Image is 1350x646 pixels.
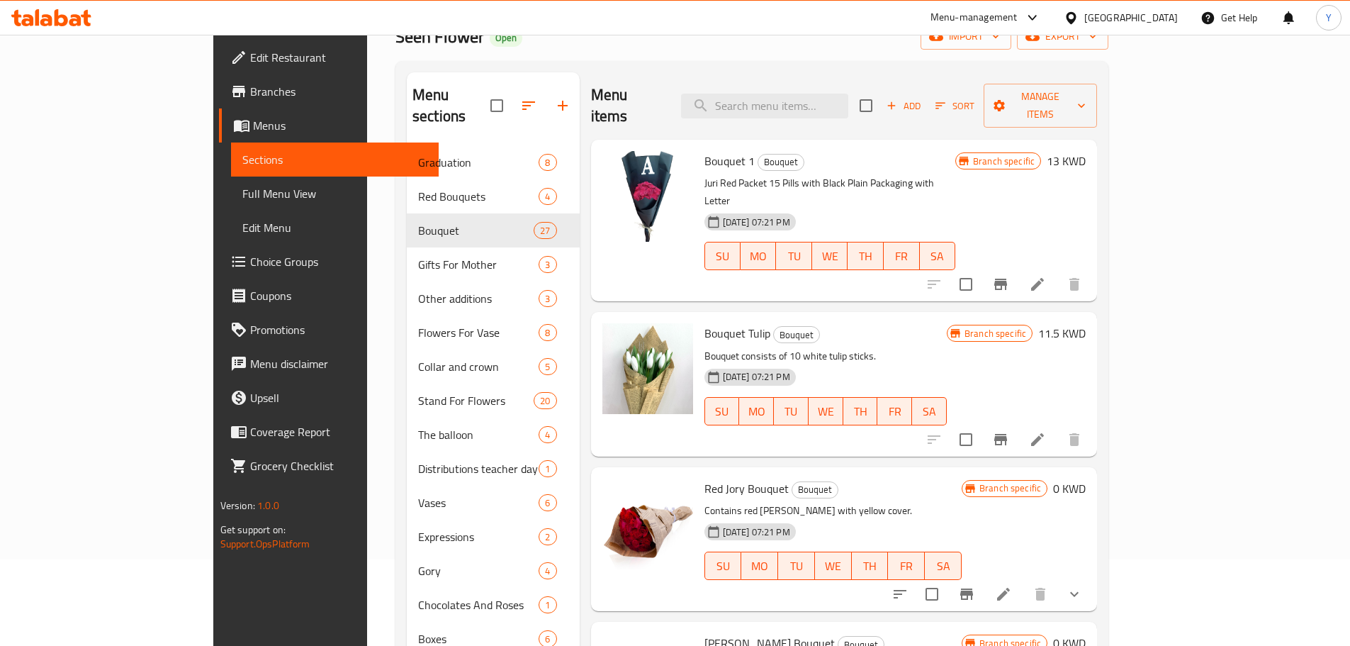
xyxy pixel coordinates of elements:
[418,256,539,273] span: Gifts For Mother
[539,426,556,443] div: items
[784,556,809,577] span: TU
[774,397,809,425] button: TU
[250,457,427,474] span: Grocery Checklist
[219,381,439,415] a: Upsell
[717,216,796,229] span: [DATE] 07:21 PM
[395,21,484,52] span: Seen Flower
[926,95,984,117] span: Sort items
[219,415,439,449] a: Coverage Report
[539,428,556,442] span: 4
[792,481,838,498] span: Bouquet
[539,256,556,273] div: items
[418,528,539,545] span: Expressions
[930,556,956,577] span: SA
[851,91,881,121] span: Select section
[773,326,820,343] div: Bouquet
[995,88,1086,123] span: Manage items
[883,401,906,422] span: FR
[930,9,1018,26] div: Menu-management
[974,481,1047,495] span: Branch specific
[853,246,878,267] span: TH
[815,552,852,580] button: WE
[925,552,962,580] button: SA
[250,287,427,304] span: Coupons
[418,392,534,409] span: Stand For Flowers
[539,496,556,510] span: 6
[407,418,580,452] div: The balloon4
[407,452,580,486] div: Distributions teacher day1
[881,95,926,117] span: Add item
[1066,586,1083,603] svg: Show Choices
[418,562,539,579] div: Gory
[1047,151,1086,171] h6: 13 KWD
[539,358,556,375] div: items
[818,246,843,267] span: WE
[917,579,947,609] span: Select to update
[717,370,796,384] span: [DATE] 07:21 PM
[219,313,439,347] a: Promotions
[918,401,941,422] span: SA
[852,552,889,580] button: TH
[681,94,848,118] input: search
[407,247,580,282] div: Gifts For Mother3
[950,577,984,611] button: Branch-specific-item
[1057,423,1091,457] button: delete
[418,494,539,511] span: Vases
[602,479,693,569] img: Red Jory Bouquet
[250,83,427,100] span: Branches
[711,246,735,267] span: SU
[231,211,439,245] a: Edit Menu
[591,84,665,127] h2: Menu items
[539,156,556,169] span: 8
[220,496,255,515] span: Version:
[231,143,439,177] a: Sections
[1029,276,1046,293] a: Edit menu item
[219,108,439,143] a: Menus
[512,89,546,123] span: Sort sections
[539,596,556,613] div: items
[490,30,522,47] div: Open
[821,556,846,577] span: WE
[774,327,819,343] span: Bouquet
[711,401,734,422] span: SU
[984,84,1097,128] button: Manage items
[539,494,556,511] div: items
[921,23,1011,50] button: import
[782,246,806,267] span: TU
[490,32,522,44] span: Open
[920,242,956,270] button: SA
[883,577,917,611] button: sort-choices
[539,564,556,578] span: 4
[250,253,427,270] span: Choice Groups
[407,486,580,520] div: Vases6
[412,84,490,127] h2: Menu sections
[253,117,427,134] span: Menus
[704,478,789,499] span: Red Jory Bouquet
[602,151,693,242] img: Bouquet 1
[814,401,838,422] span: WE
[717,525,796,539] span: [DATE] 07:21 PM
[926,246,950,267] span: SA
[418,596,539,613] span: Chocolates And Roses
[959,327,1032,340] span: Branch specific
[257,496,279,515] span: 1.0.0
[704,150,755,172] span: Bouquet 1
[1057,577,1091,611] button: show more
[739,397,774,425] button: MO
[407,350,580,384] div: Collar and crown5
[780,401,803,422] span: TU
[219,279,439,313] a: Coupons
[809,397,843,425] button: WE
[1053,479,1086,499] h6: 0 KWD
[407,282,580,316] div: Other additions3
[881,95,926,117] button: Add
[758,154,804,170] span: Bouquet
[745,401,768,422] span: MO
[219,449,439,483] a: Grocery Checklist
[418,290,539,307] span: Other additions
